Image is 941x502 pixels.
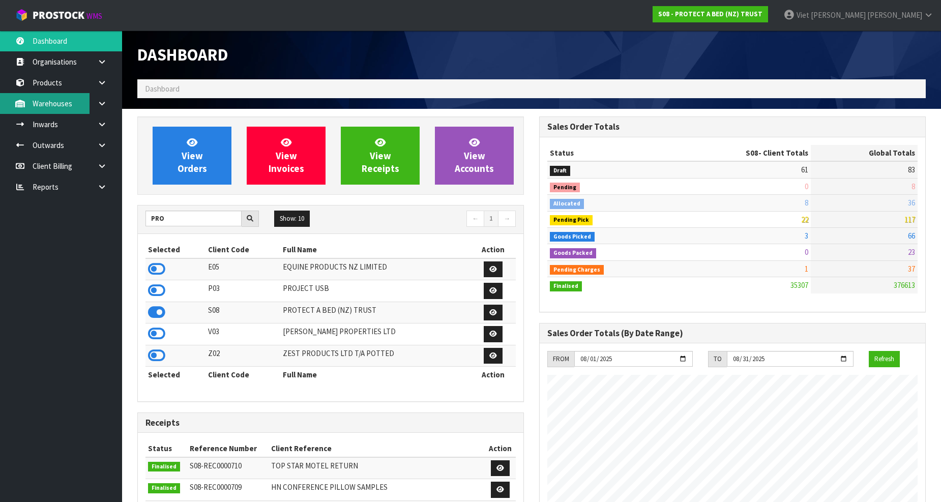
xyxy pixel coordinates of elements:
span: 83 [908,165,915,174]
span: 8 [911,182,915,191]
span: 35307 [790,280,808,290]
td: V03 [205,323,280,345]
h3: Receipts [145,418,516,428]
a: → [498,211,516,227]
th: Status [547,145,670,161]
th: Client Code [205,242,280,258]
span: View Receipts [362,136,399,174]
a: ViewInvoices [247,127,326,185]
th: Action [470,367,516,383]
span: View Orders [178,136,207,174]
th: Reference Number [187,440,269,457]
span: ProStock [33,9,84,22]
span: Draft [550,166,570,176]
div: FROM [547,351,574,367]
span: Finalised [148,462,180,472]
span: 0 [805,247,808,257]
span: TOP STAR MOTEL RETURN [271,461,358,470]
button: Show: 10 [274,211,310,227]
span: 36 [908,198,915,208]
span: Pending [550,183,580,193]
th: Action [484,440,516,457]
small: WMS [86,11,102,21]
input: Search clients [145,211,242,226]
span: Pending Pick [550,215,593,225]
span: S08-REC0000709 [190,482,242,492]
span: Dashboard [137,44,228,65]
span: 66 [908,231,915,241]
th: Full Name [280,242,470,258]
span: 3 [805,231,808,241]
th: Full Name [280,367,470,383]
span: Dashboard [145,84,180,94]
th: Client Reference [269,440,485,457]
h3: Sales Order Totals (By Date Range) [547,329,918,338]
a: 1 [484,211,498,227]
span: View Invoices [269,136,304,174]
span: 22 [801,215,808,224]
span: Finalised [148,483,180,493]
img: cube-alt.png [15,9,28,21]
td: EQUINE PRODUCTS NZ LIMITED [280,258,470,280]
a: S08 - PROTECT A BED (NZ) TRUST [653,6,768,22]
th: Status [145,440,187,457]
button: Refresh [869,351,900,367]
span: Finalised [550,281,582,291]
span: S08-REC0000710 [190,461,242,470]
th: Selected [145,242,205,258]
td: P03 [205,280,280,302]
nav: Page navigation [338,211,516,228]
h3: Sales Order Totals [547,122,918,132]
td: PROJECT USB [280,280,470,302]
td: Z02 [205,345,280,367]
td: ZEST PRODUCTS LTD T/A POTTED [280,345,470,367]
span: 1 [805,264,808,274]
a: ← [466,211,484,227]
span: Goods Packed [550,248,596,258]
span: 376613 [894,280,915,290]
span: Allocated [550,199,584,209]
span: HN CONFERENCE PILLOW SAMPLES [271,482,388,492]
td: PROTECT A BED (NZ) TRUST [280,302,470,323]
strong: S08 - PROTECT A BED (NZ) TRUST [658,10,762,18]
span: [PERSON_NAME] [867,10,922,20]
th: Selected [145,367,205,383]
div: TO [708,351,727,367]
span: View Accounts [455,136,494,174]
span: 23 [908,247,915,257]
span: S08 [746,148,758,158]
td: E05 [205,258,280,280]
td: [PERSON_NAME] PROPERTIES LTD [280,323,470,345]
span: 61 [801,165,808,174]
span: Viet [PERSON_NAME] [797,10,866,20]
th: Action [470,242,516,258]
th: - Client Totals [670,145,811,161]
a: ViewReceipts [341,127,420,185]
td: S08 [205,302,280,323]
span: Goods Picked [550,232,595,242]
span: 37 [908,264,915,274]
span: Pending Charges [550,265,604,275]
span: 117 [904,215,915,224]
th: Client Code [205,367,280,383]
span: 8 [805,198,808,208]
th: Global Totals [811,145,918,161]
span: 0 [805,182,808,191]
a: ViewOrders [153,127,231,185]
a: ViewAccounts [435,127,514,185]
